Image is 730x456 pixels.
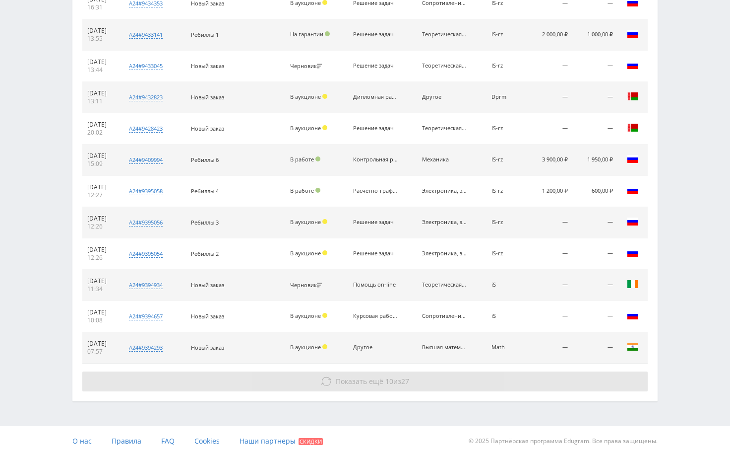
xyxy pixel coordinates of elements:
span: Cookies [194,436,220,446]
img: rus.png [627,28,639,40]
td: — [524,270,573,301]
div: 12:27 [87,191,115,199]
div: Черновик [290,282,324,289]
div: Курсовая работа [353,313,398,319]
div: 07:57 [87,348,115,356]
div: Решение задач [353,31,398,38]
div: Другое [422,94,467,100]
div: Черновик [290,63,324,70]
span: Скидки [299,438,323,445]
img: blr.png [627,122,639,134]
span: Холд [322,219,327,224]
td: — [573,332,618,364]
div: [DATE] [87,215,115,223]
span: В работе [290,155,314,163]
td: 600,00 ₽ [573,176,618,207]
img: rus.png [627,216,639,228]
span: О нас [72,436,92,446]
div: a24#9432823 [129,93,163,101]
div: 13:11 [87,97,115,105]
div: Теоретическая механика [422,282,467,288]
span: В аукционе [290,124,321,132]
td: — [524,238,573,270]
div: Решение задач [353,250,398,257]
span: Холд [322,125,327,130]
div: Дипломная работа [353,94,398,100]
span: Новый заказ [191,125,224,132]
td: — [524,207,573,238]
div: [DATE] [87,89,115,97]
div: iS [491,282,519,288]
div: iS [491,313,519,319]
div: IS-rz [491,188,519,194]
td: — [573,301,618,332]
img: irl.png [627,278,639,290]
span: Ребиллы 2 [191,250,219,257]
td: — [524,51,573,82]
span: Подтвержден [315,156,320,161]
div: Электроника, электротехника, радиотехника [422,219,467,226]
div: IS-rz [491,219,519,226]
td: — [524,113,573,145]
span: Правила [112,436,141,446]
div: Высшая математика [422,344,467,351]
div: Механика [422,156,467,163]
button: Показать ещё 10из27 [82,372,648,391]
td: — [573,82,618,113]
div: [DATE] [87,277,115,285]
div: Теоретическая механика [422,63,467,69]
span: Новый заказ [191,93,224,101]
span: В работе [290,187,314,194]
td: — [573,113,618,145]
span: В аукционе [290,218,321,226]
div: IS-rz [491,63,519,69]
a: О нас [72,426,92,456]
div: Сопротивление материалов [422,313,467,319]
a: FAQ [161,426,175,456]
td: — [524,332,573,364]
div: Dprm [491,94,519,100]
div: Решение задач [353,125,398,132]
span: Наши партнеры [240,436,296,446]
div: Помощь on-line [353,282,398,288]
td: 2 000,00 ₽ [524,19,573,51]
td: — [573,270,618,301]
div: IS-rz [491,125,519,132]
div: 15:09 [87,160,115,168]
span: Холд [322,250,327,255]
span: Холд [322,94,327,99]
div: Math [491,344,519,351]
img: rus.png [627,59,639,71]
td: — [524,301,573,332]
div: Электроника, электротехника, радиотехника [422,250,467,257]
div: a24#9409994 [129,156,163,164]
div: 12:26 [87,254,115,262]
span: Новый заказ [191,312,224,320]
div: 16:31 [87,3,115,11]
span: из [336,377,409,386]
div: 20:02 [87,129,115,137]
a: Правила [112,426,141,456]
td: — [573,207,618,238]
div: [DATE] [87,121,115,129]
div: IS-rz [491,250,519,257]
td: 3 900,00 ₽ [524,145,573,176]
img: rus.png [627,153,639,165]
div: a24#9428423 [129,125,163,133]
div: [DATE] [87,152,115,160]
div: [DATE] [87,58,115,66]
div: © 2025 Партнёрская программа Edugram. Все права защищены. [370,426,658,456]
img: ind.png [627,341,639,353]
div: Теоретическая механика [422,31,467,38]
span: Ребиллы 4 [191,187,219,195]
img: rus.png [627,247,639,259]
div: IS-rz [491,31,519,38]
div: a24#9395054 [129,250,163,258]
span: На гарантии [290,30,323,38]
span: Показать ещё [336,377,383,386]
div: [DATE] [87,340,115,348]
a: Cookies [194,426,220,456]
div: a24#9433045 [129,62,163,70]
div: Расчётно-графическая работа (РГР) [353,188,398,194]
div: Решение задач [353,63,398,69]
